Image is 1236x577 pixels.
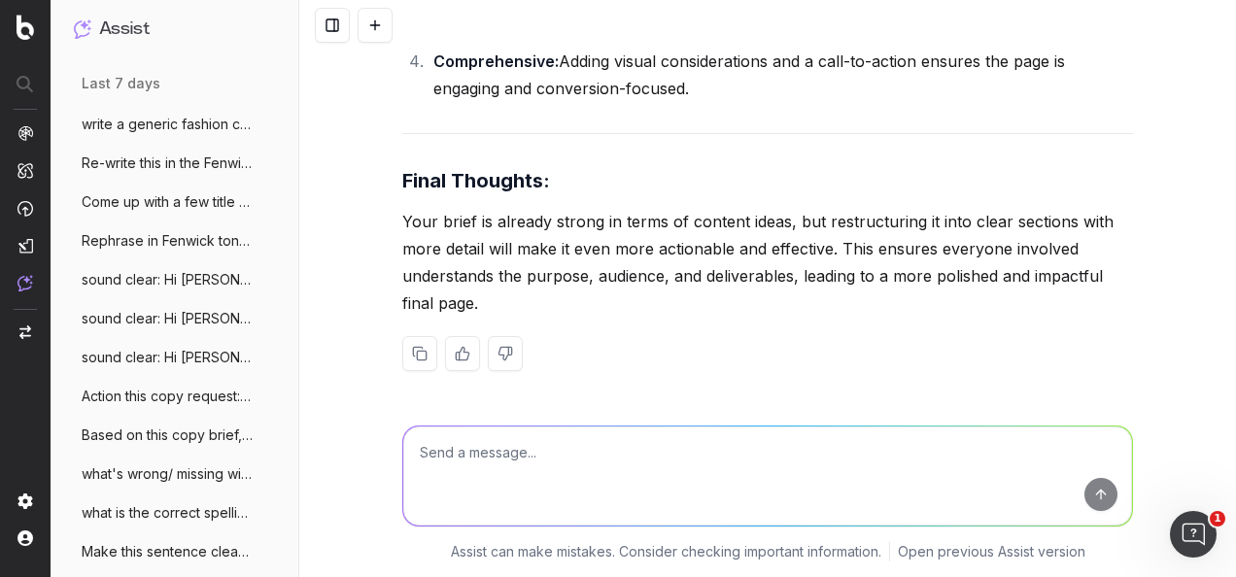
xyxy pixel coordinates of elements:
[17,125,33,141] img: Analytics
[66,342,284,373] button: sound clear: Hi [PERSON_NAME], I've also writ
[66,381,284,412] button: Action this copy request: One of the boo
[1170,511,1217,558] iframe: Intercom live chat
[82,309,253,328] span: sound clear: Hi [PERSON_NAME], thank you very muc
[66,536,284,567] button: Make this sentence clear: 'Make magical
[402,169,550,192] strong: Final Thoughts:
[82,348,253,367] span: sound clear: Hi [PERSON_NAME], I've also writ
[66,458,284,490] button: what's wrong/ missing with this copy? Ti
[17,530,33,546] img: My account
[66,420,284,451] button: Based on this copy brief, what's the cop
[66,225,284,256] button: Rephrase in Fenwick tone of voice: This
[82,153,253,173] span: Re-write this in the Fenwick tone of voi
[17,15,34,40] img: Botify logo
[19,325,31,339] img: Switch project
[66,497,284,528] button: what is the correct spelling of 'grown u
[66,187,284,218] button: Come up with a few title copy options ba
[17,162,33,179] img: Intelligence
[82,387,253,406] span: Action this copy request: One of the boo
[82,192,253,212] span: Come up with a few title copy options ba
[17,275,33,291] img: Assist
[99,16,150,43] h1: Assist
[17,238,33,254] img: Studio
[1210,511,1225,526] span: 1
[428,48,1133,102] li: Adding visual considerations and a call-to-action ensures the page is engaging and conversion-foc...
[66,303,284,334] button: sound clear: Hi [PERSON_NAME], thank you very muc
[74,16,276,43] button: Assist
[82,464,253,484] span: what's wrong/ missing with this copy? Ti
[66,264,284,295] button: sound clear: Hi [PERSON_NAME], thank you very muc
[82,542,253,561] span: Make this sentence clear: 'Make magical
[66,148,284,179] button: Re-write this in the Fenwick tone of voi
[402,208,1133,317] p: Your brief is already strong in terms of content ideas, but restructuring it into clear sections ...
[433,51,559,71] strong: Comprehensive:
[17,493,33,509] img: Setting
[74,19,91,38] img: Assist
[17,200,33,217] img: Activation
[82,115,253,134] span: write a generic fashion copy paragraph o
[66,109,284,140] button: write a generic fashion copy paragraph o
[82,231,253,251] span: Rephrase in Fenwick tone of voice: This
[82,270,253,289] span: sound clear: Hi [PERSON_NAME], thank you very muc
[82,74,160,93] span: last 7 days
[82,503,253,523] span: what is the correct spelling of 'grown u
[451,542,881,561] p: Assist can make mistakes. Consider checking important information.
[898,542,1085,561] a: Open previous Assist version
[82,425,253,445] span: Based on this copy brief, what's the cop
